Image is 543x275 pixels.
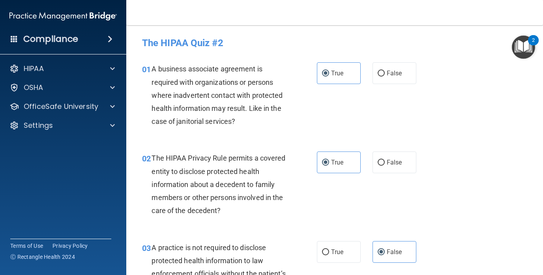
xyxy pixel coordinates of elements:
[322,160,329,166] input: True
[9,102,115,111] a: OfficeSafe University
[152,154,285,215] span: The HIPAA Privacy Rule permits a covered entity to disclose protected health information about a ...
[331,69,343,77] span: True
[532,40,535,51] div: 2
[322,71,329,77] input: True
[322,249,329,255] input: True
[387,69,402,77] span: False
[9,121,115,130] a: Settings
[24,102,98,111] p: OfficeSafe University
[142,154,151,163] span: 02
[387,159,402,166] span: False
[10,253,75,261] span: Ⓒ Rectangle Health 2024
[378,71,385,77] input: False
[378,160,385,166] input: False
[331,159,343,166] span: True
[24,64,44,73] p: HIPAA
[512,36,535,59] button: Open Resource Center, 2 new notifications
[24,121,53,130] p: Settings
[152,65,283,125] span: A business associate agreement is required with organizations or persons where inadvertent contac...
[504,221,534,251] iframe: Drift Widget Chat Controller
[52,242,88,250] a: Privacy Policy
[9,8,117,24] img: PMB logo
[378,249,385,255] input: False
[9,64,115,73] a: HIPAA
[142,38,527,48] h4: The HIPAA Quiz #2
[24,83,43,92] p: OSHA
[10,242,43,250] a: Terms of Use
[142,65,151,74] span: 01
[142,243,151,253] span: 03
[331,248,343,256] span: True
[23,34,78,45] h4: Compliance
[9,83,115,92] a: OSHA
[387,248,402,256] span: False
